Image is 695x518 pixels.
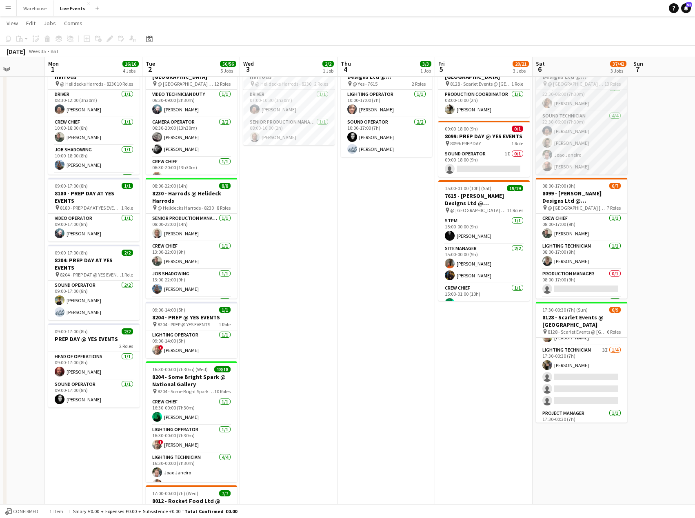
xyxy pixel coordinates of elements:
[450,81,511,87] span: 8128 - Scarlet Events @ [GEOGRAPHIC_DATA]
[438,180,530,301] div: 15:00-01:00 (10h) (Sat)19/197615 - [PERSON_NAME] Designs Ltd @ [GEOGRAPHIC_DATA] @ [GEOGRAPHIC_DA...
[507,207,523,213] span: 11 Roles
[542,307,588,313] span: 17:30-00:30 (7h) (Sun)
[607,329,621,335] span: 6 Roles
[536,314,627,328] h3: 8128 - Scarlet Events @ [GEOGRAPHIC_DATA]
[152,307,185,313] span: 09:00-14:00 (5h)
[341,54,432,157] div: 10:00-17:00 (7h)3/3PREP - 7615 - [PERSON_NAME] Designs Ltd @ [GEOGRAPHIC_DATA] @ Yes - 76152 Role...
[61,18,86,29] a: Comms
[536,345,627,409] app-card-role: Lighting Technician3I1/417:30-00:30 (7h)[PERSON_NAME]
[450,207,507,213] span: @ [GEOGRAPHIC_DATA] - 7615
[48,60,59,67] span: Mon
[536,84,627,111] app-card-role: Set / Staging Crew1/122:30-06:00 (7h30m)[PERSON_NAME]
[536,111,627,175] app-card-role: Sound Technician4/422:30-06:00 (7h30m)[PERSON_NAME][PERSON_NAME]Joao Janeiro[PERSON_NAME]
[64,20,82,27] span: Comms
[121,205,133,211] span: 1 Role
[3,18,21,29] a: View
[513,68,528,74] div: 3 Jobs
[220,68,236,74] div: 5 Jobs
[146,397,237,425] app-card-role: Crew Chief1/116:30-00:00 (7h30m)[PERSON_NAME]
[48,281,140,320] app-card-role: Sound Operator2/209:00-17:00 (8h)[PERSON_NAME][PERSON_NAME]
[26,20,36,27] span: Edit
[152,366,208,372] span: 16:30-00:00 (7h30m) (Wed)
[536,241,627,269] app-card-role: Lighting Technician1/108:00-17:00 (9h)[PERSON_NAME]
[48,173,140,213] app-card-role: Lighting Technician2/2
[123,68,138,74] div: 4 Jobs
[536,269,627,297] app-card-role: Production Manager0/108:00-17:00 (9h)
[146,117,237,157] app-card-role: Camera Operator2/206:30-20:00 (13h30m)[PERSON_NAME][PERSON_NAME]
[542,183,575,189] span: 08:00-17:00 (9h)
[158,388,214,394] span: 8204 - Some Bright Spark @ National Gallery
[438,54,530,117] app-job-card: 08:00-10:00 (2h)1/18128 - Scarlet Events @ [GEOGRAPHIC_DATA] 8128 - Scarlet Events @ [GEOGRAPHIC_...
[146,373,237,388] h3: 8204 - Some Bright Spark @ National Gallery
[686,2,692,7] span: 51
[122,183,133,189] span: 1/1
[158,321,210,328] span: 8204 - PREP @ YES EVENTS
[184,508,237,514] span: Total Confirmed £0.00
[7,47,25,55] div: [DATE]
[450,140,481,146] span: 8099: PREP DAY
[122,61,139,67] span: 16/16
[53,0,92,16] button: Live Events
[340,64,351,74] span: 4
[146,425,237,453] app-card-role: Lighting Operator1/116:30-00:00 (7h30m)![PERSON_NAME]
[536,60,545,67] span: Sat
[48,214,140,241] app-card-role: Video Operator1/109:00-17:00 (8h)[PERSON_NAME]
[607,205,621,211] span: 7 Roles
[48,190,140,204] h3: 8180 - PREP DAY AT YES EVENTS
[512,126,523,132] span: 0/1
[60,205,121,211] span: 8180 - PREP DAY AT YES EVENTS
[158,345,163,350] span: !
[146,314,237,321] h3: 8204 - PREP @ YES EVENTS
[117,81,133,87] span: 10 Roles
[55,328,88,334] span: 09:00-17:00 (8h)
[158,81,214,87] span: @ [GEOGRAPHIC_DATA] - 8180
[51,48,59,54] div: BST
[632,64,643,74] span: 7
[152,183,188,189] span: 08:00-22:00 (14h)
[55,183,88,189] span: 09:00-17:00 (8h)
[48,352,140,380] app-card-role: Head of Operations1/109:00-17:00 (8h)[PERSON_NAME]
[219,307,231,313] span: 1/1
[438,149,530,177] app-card-role: Sound Operator1I0/109:00-18:00 (9h)
[243,60,254,67] span: Wed
[219,321,231,328] span: 1 Role
[511,81,523,87] span: 1 Role
[323,68,333,74] div: 1 Job
[47,64,59,74] span: 1
[611,68,626,74] div: 3 Jobs
[438,133,530,140] h3: 8099: PREP DAY @ YES EVENTS
[438,121,530,177] app-job-card: 09:00-18:00 (9h)0/18099: PREP DAY @ YES EVENTS 8099: PREP DAY1 RoleSound Operator1I0/109:00-18:00...
[536,54,627,175] app-job-card: 07:00-06:00 (23h) (Sun)25/267615 - [PERSON_NAME] Designs Ltd @ [GEOGRAPHIC_DATA] @ [GEOGRAPHIC_DA...
[437,64,445,74] span: 5
[13,509,38,514] span: Confirmed
[73,508,237,514] div: Salary £0.00 + Expenses £0.00 + Subsistence £0.00 =
[146,214,237,241] app-card-role: Senior Production Manager1/108:00-22:00 (14h)[PERSON_NAME]
[536,178,627,299] app-job-card: 08:00-17:00 (9h)6/78099 - [PERSON_NAME] Designs Ltd @ [GEOGRAPHIC_DATA] @ [GEOGRAPHIC_DATA] [GEOG...
[60,272,121,278] span: 8204 - PREP DAT @ YES EVENTS
[119,343,133,349] span: 2 Roles
[633,60,643,67] span: Sun
[48,323,140,407] app-job-card: 09:00-17:00 (8h)2/2PREP DAY @ YES EVENTS2 RolesHead of Operations1/109:00-17:00 (8h)[PERSON_NAME]...
[341,90,432,117] app-card-role: Lighting Operator1/110:00-17:00 (7h)[PERSON_NAME]
[48,178,140,241] app-job-card: 09:00-17:00 (8h)1/18180 - PREP DAY AT YES EVENTS 8180 - PREP DAY AT YES EVENTS1 RoleVideo Operato...
[536,409,627,436] app-card-role: Project Manager1/117:30-00:30 (7h)
[610,61,626,67] span: 37/42
[55,250,88,256] span: 09:00-17:00 (8h)
[122,250,133,256] span: 2/2
[420,68,431,74] div: 1 Job
[17,0,53,16] button: Warehouse
[214,366,231,372] span: 18/18
[536,190,627,204] h3: 8099 - [PERSON_NAME] Designs Ltd @ [GEOGRAPHIC_DATA]
[243,54,335,145] app-job-card: 07:00-10:30 (3h30m)2/28230 - Harrods @ Helideck Harrods @ Helidecks Harrods - 82302 RolesDriver1/...
[7,20,18,27] span: View
[322,61,334,67] span: 2/2
[219,183,231,189] span: 8/8
[146,302,237,358] app-job-card: 09:00-14:00 (5h)1/18204 - PREP @ YES EVENTS 8204 - PREP @ YES EVENTS1 RoleLighting Operator1/109:...
[48,245,140,320] app-job-card: 09:00-17:00 (8h)2/28204: PREP DAY AT YES EVENTS 8204 - PREP DAT @ YES EVENTS1 RoleSound Operator2...
[412,81,426,87] span: 2 Roles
